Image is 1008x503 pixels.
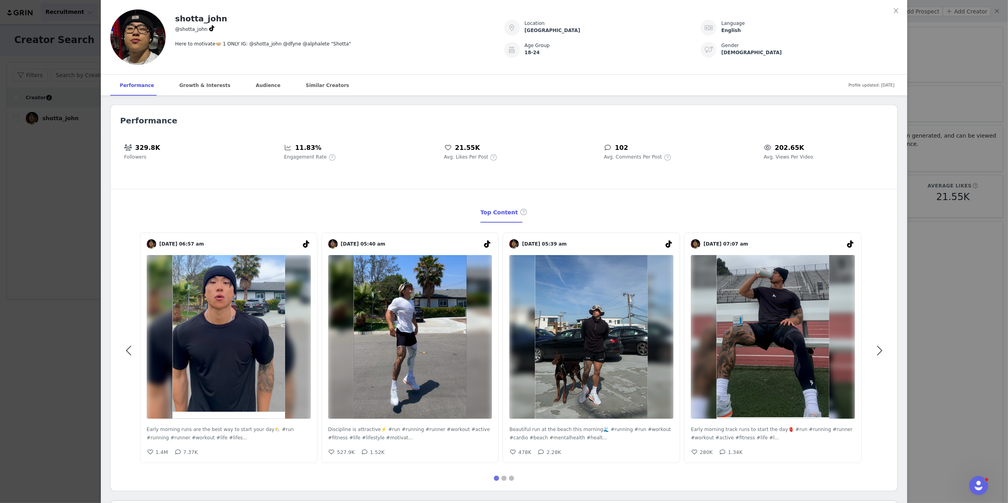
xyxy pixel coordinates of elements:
[370,448,385,456] h5: 1.52K
[120,115,888,127] h2: Performance
[246,75,290,96] div: Audience
[354,255,466,419] img: Discipline is attractive⚡️ #run #running #runner #workout #active #fitness #life #lifestyle #moti...
[721,42,898,49] div: Gender
[338,240,483,248] span: [DATE] 05:40 am
[775,143,804,153] h5: 202.65K
[700,448,713,456] h5: 280K
[175,13,227,25] h2: shotta_john
[728,448,743,456] h5: 1.34K
[893,8,899,14] i: icon: close
[175,26,208,32] span: @shotta_john
[140,233,318,463] a: [DATE] 06:57 amEarly morning runs are the best way to start your day⛅️ #run #running #runner #wor...
[296,75,359,96] div: Similar Creators
[525,27,701,34] div: [GEOGRAPHIC_DATA]
[337,448,355,456] h5: 527.9K
[147,234,311,439] img: v2
[147,239,156,249] img: v2
[519,240,664,248] span: [DATE] 05:39 am
[525,42,701,49] div: Age Group
[295,143,322,153] h5: 11.83%
[328,234,492,439] img: v2
[509,239,519,249] img: v2
[147,427,294,441] span: Early morning runs are the best way to start your day⛅️ #run #running #runner #workout #life #lif...
[721,49,898,56] div: [DEMOGRAPHIC_DATA]
[328,239,338,249] img: v2
[124,153,146,161] span: Followers
[700,240,845,248] span: [DATE] 07:07 am
[849,76,895,94] span: Profile updated: [DATE]
[172,255,285,419] img: Early morning runs are the best way to start your day⛅️ #run #running #runner #workout #life #lif...
[322,233,499,463] a: [DATE] 05:40 amDiscipline is attractive⚡️ #run #running #runner #workout #active #fitness #life #...
[155,448,168,456] h5: 1.4M
[494,475,499,481] button: 1
[170,75,240,96] div: Growth & Interests
[525,49,701,56] div: 18-24
[969,476,988,495] iframe: Intercom live chat
[156,240,301,248] span: [DATE] 06:57 am
[175,34,495,47] div: Here to motivate🤝🏼 1 ONLY IG: @shotta_john @dfyne @alphalete "Shotta"
[480,202,528,223] div: Top Content
[764,153,813,161] span: Avg. Views Per Video
[691,239,700,249] img: v2
[535,255,648,419] img: Beautiful run at the beach this morning🌊 #running #run #workout #cardio #beach #mentalhealth #hea...
[509,234,673,439] img: v2
[284,153,327,161] span: Engagement Rate
[455,143,480,153] h5: 21.55K
[717,255,829,419] img: Early morning track runs to start the day🫀 #run #running #runner #workout #active #fitness #life ...
[110,75,164,96] div: Performance
[328,427,490,441] span: Discipline is attractive⚡️ #run #running #runner #workout #active #fitness #life #lifestyle #moti...
[721,27,898,34] div: English
[135,143,160,153] h5: 329.8K
[721,20,898,27] div: Language
[604,153,662,161] span: Avg. Comments Per Post
[503,233,680,463] a: [DATE] 05:39 amBeautiful run at the beach this morning🌊 #running #run #workout #cardio #beach #me...
[183,448,198,456] h5: 7.37K
[518,448,531,456] h5: 478K
[691,427,853,441] span: Early morning track runs to start the day🫀 #run #running #runner #workout #active #fitness #life ...
[691,234,855,439] img: v2
[501,475,507,481] button: 2
[547,448,561,456] h5: 2.28K
[444,153,488,161] span: Avg. Likes Per Post
[110,9,166,65] img: v2
[615,143,628,153] h5: 102
[509,475,514,481] button: 3
[509,427,671,441] span: Beautiful run at the beach this morning🌊 #running #run #workout #cardio #beach #mentalhealth #hea...
[525,20,701,27] div: Location
[684,233,862,463] a: [DATE] 07:07 amEarly morning track runs to start the day🫀 #run #running #runner #workout #active ...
